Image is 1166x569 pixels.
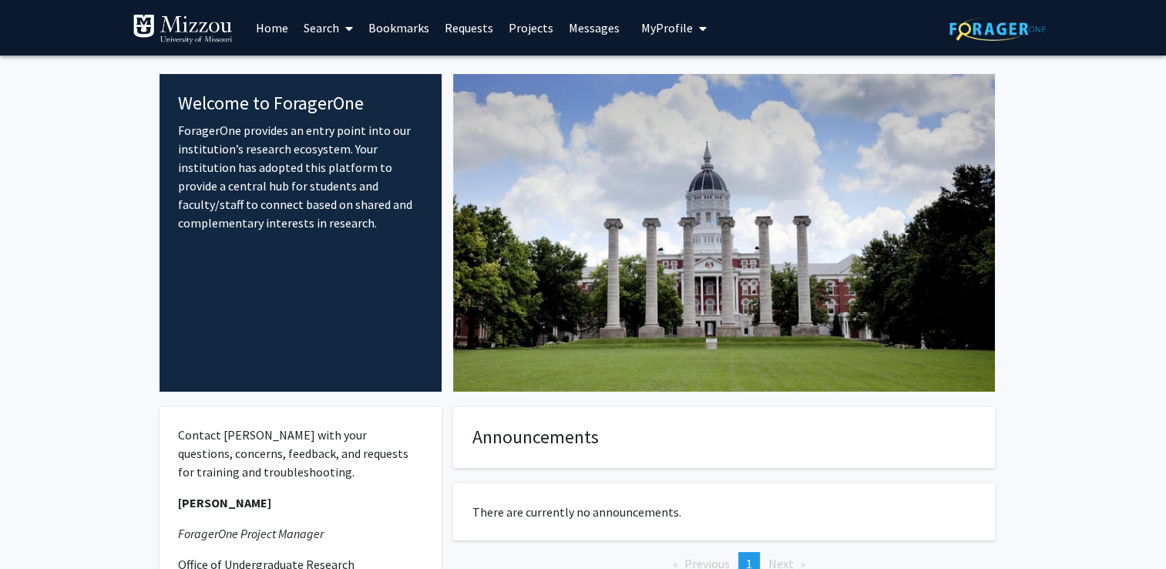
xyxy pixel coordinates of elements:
img: ForagerOne Logo [949,17,1046,41]
em: ForagerOne Project Manager [178,526,324,541]
a: Bookmarks [361,1,437,55]
iframe: Chat [12,500,66,557]
h4: Welcome to ForagerOne [178,93,424,115]
a: Search [296,1,361,55]
a: Home [248,1,296,55]
strong: [PERSON_NAME] [178,495,271,510]
a: Projects [501,1,561,55]
span: My Profile [641,20,693,35]
a: Messages [561,1,627,55]
h4: Announcements [472,426,976,449]
img: University of Missouri Logo [133,14,233,45]
p: Contact [PERSON_NAME] with your questions, concerns, feedback, and requests for training and trou... [178,426,424,481]
p: There are currently no announcements. [472,503,976,521]
img: Cover Image [453,74,995,392]
p: ForagerOne provides an entry point into our institution’s research ecosystem. Your institution ha... [178,121,424,232]
a: Requests [437,1,501,55]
